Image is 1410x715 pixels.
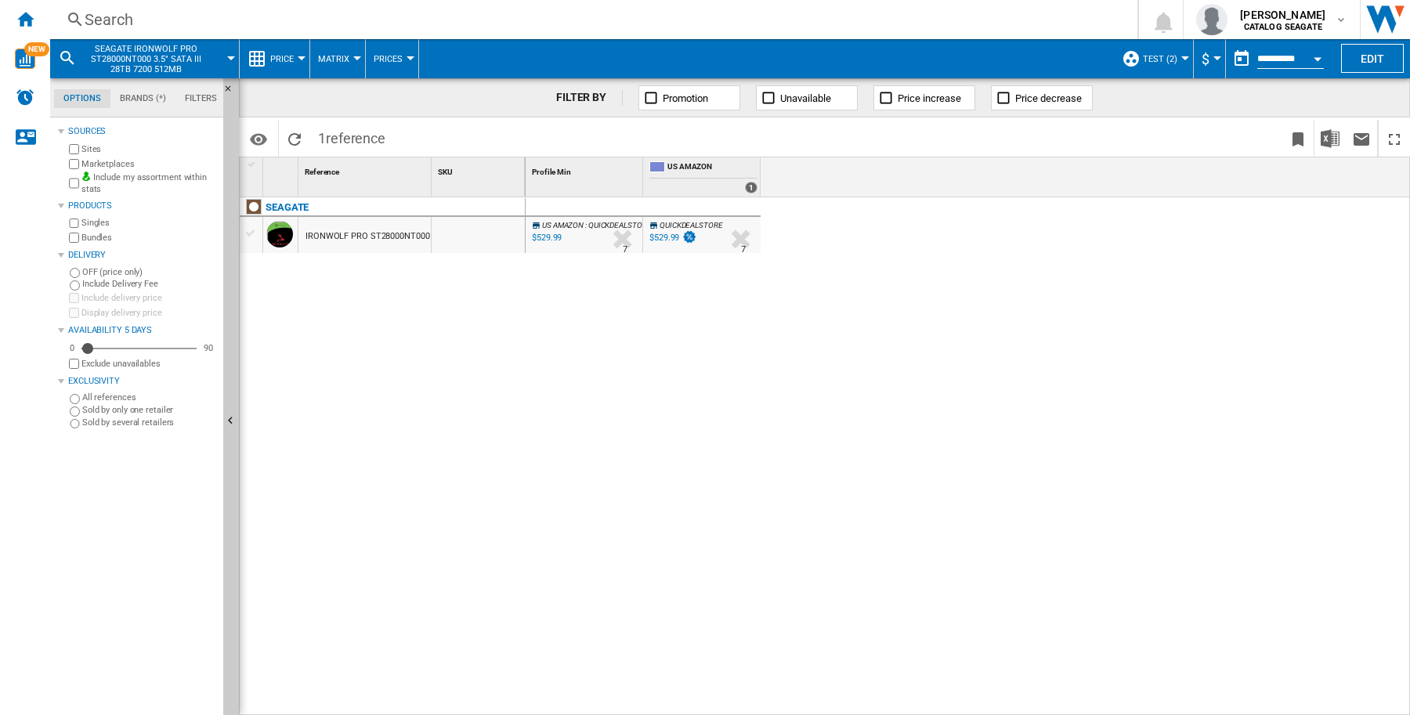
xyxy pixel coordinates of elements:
img: wise-card.svg [15,49,35,69]
button: Send this report by email [1346,120,1377,157]
label: Include Delivery Fee [82,278,217,290]
md-tab-item: Options [54,89,110,108]
div: Price [248,39,302,78]
md-slider: Availability [81,341,197,356]
button: Unavailable [756,85,858,110]
div: Delivery [68,249,217,262]
div: 1 offers sold by US AMAZON [745,182,757,193]
span: reference [326,130,385,146]
div: Sort None [529,157,642,182]
label: Exclude unavailables [81,358,217,370]
span: test (2) [1143,54,1177,64]
input: Include Delivery Fee [70,280,80,291]
div: 0 [66,342,78,354]
span: Matrix [318,54,349,64]
span: US AMAZON [542,221,584,229]
div: Sort None [435,157,525,182]
input: Sold by several retailers [70,419,80,429]
input: Include my assortment within stats [69,174,79,193]
input: Singles [69,218,79,229]
span: Reference [305,168,339,176]
span: US AMAZON [667,161,757,175]
button: Bookmark this report [1282,120,1314,157]
button: Price increase [873,85,975,110]
div: $529.99 [647,230,697,246]
div: $529.99 [649,233,679,243]
div: 90 [200,342,217,354]
div: Reference Sort None [302,157,431,182]
button: Reload [279,120,310,157]
div: Availability 5 Days [68,324,217,337]
div: Products [68,200,217,212]
span: NEW [24,42,49,56]
div: Delivery Time : 7 days [623,242,627,258]
span: Price [270,54,294,64]
div: Sort None [266,157,298,182]
label: Sites [81,143,217,155]
div: US AMAZON 1 offers sold by US AMAZON [646,157,761,197]
span: Price increase [898,92,961,104]
span: [PERSON_NAME] [1240,7,1325,23]
input: Sold by only one retailer [70,406,80,417]
span: SEAGATE IRONWOLF PRO ST28000NT000 3.5" SATA III 28TB 7200 512MB [83,44,209,74]
label: All references [82,392,217,403]
input: Include delivery price [69,293,79,303]
span: Unavailable [780,92,831,104]
label: Display delivery price [81,307,217,319]
label: Singles [81,217,217,229]
md-tab-item: Brands (*) [110,89,175,108]
button: Prices [374,39,410,78]
span: Prices [374,54,403,64]
img: excel-24x24.png [1321,129,1339,148]
button: test (2) [1143,39,1185,78]
button: Options [243,125,274,153]
div: Exclusivity [68,375,217,388]
div: Search [85,9,1097,31]
div: Profile Min Sort None [529,157,642,182]
input: OFF (price only) [70,268,80,278]
span: : QUICKDEALSTORE [585,221,651,229]
span: Price decrease [1015,92,1082,104]
div: SEAGATE IRONWOLF PRO ST28000NT000 3.5" SATA III 28TB 7200 512MB [58,39,231,78]
button: Price [270,39,302,78]
label: Include my assortment within stats [81,172,217,196]
label: Sold by only one retailer [82,404,217,416]
span: Profile Min [532,168,571,176]
label: Include delivery price [81,292,217,304]
label: Bundles [81,232,217,244]
button: Open calendar [1303,42,1332,70]
div: IRONWOLF PRO ST28000NT000 3.5" SATA III 28TB 7200 512MB [305,218,551,255]
input: All references [70,394,80,404]
input: Display delivery price [69,308,79,318]
label: Sold by several retailers [82,417,217,428]
button: md-calendar [1226,43,1257,74]
button: Price decrease [991,85,1093,110]
button: Hide [223,78,242,107]
label: Marketplaces [81,158,217,170]
button: SEAGATE IRONWOLF PRO ST28000NT000 3.5" SATA III 28TB 7200 512MB [83,39,225,78]
div: FILTER BY [556,90,623,106]
input: Bundles [69,233,79,243]
label: OFF (price only) [82,266,217,278]
div: Matrix [318,39,357,78]
div: Sort None [302,157,431,182]
button: $ [1202,39,1217,78]
button: Edit [1341,44,1404,73]
span: $ [1202,51,1209,67]
span: Promotion [663,92,708,104]
md-menu: Currency [1194,39,1226,78]
button: Download in Excel [1314,120,1346,157]
button: Promotion [638,85,740,110]
div: Delivery Time : 7 days [741,242,746,258]
md-tab-item: Filters [175,89,226,108]
input: Marketplaces [69,159,79,169]
img: promotionV3.png [681,230,697,244]
div: SKU Sort None [435,157,525,182]
b: CATALOG SEAGATE [1244,22,1322,32]
input: Sites [69,144,79,154]
span: SKU [438,168,453,176]
div: Last updated : Wednesday, 8 October 2025 11:46 [530,230,562,246]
